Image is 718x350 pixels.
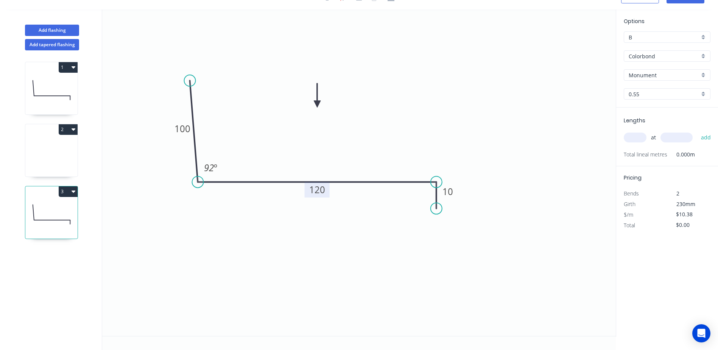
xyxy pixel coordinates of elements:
[102,9,616,336] svg: 0
[624,17,645,25] span: Options
[624,222,635,229] span: Total
[676,200,695,208] span: 230mm
[25,25,79,36] button: Add flashing
[651,132,656,143] span: at
[59,186,78,197] button: 3
[667,149,695,160] span: 0.000m
[204,161,214,174] tspan: 92
[624,211,633,218] span: $/m
[59,124,78,135] button: 2
[697,131,715,144] button: add
[624,117,645,124] span: Lengths
[676,190,679,197] span: 2
[624,174,642,181] span: Pricing
[25,39,79,50] button: Add tapered flashing
[174,122,190,135] tspan: 100
[309,183,325,196] tspan: 120
[692,324,710,342] div: Open Intercom Messenger
[629,71,699,79] input: Colour
[629,52,699,60] input: Material
[629,33,699,41] input: Price level
[442,185,453,198] tspan: 10
[629,90,699,98] input: Thickness
[624,190,639,197] span: Bends
[214,161,217,174] tspan: º
[59,62,78,73] button: 1
[624,200,635,208] span: Girth
[624,149,667,160] span: Total lineal metres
